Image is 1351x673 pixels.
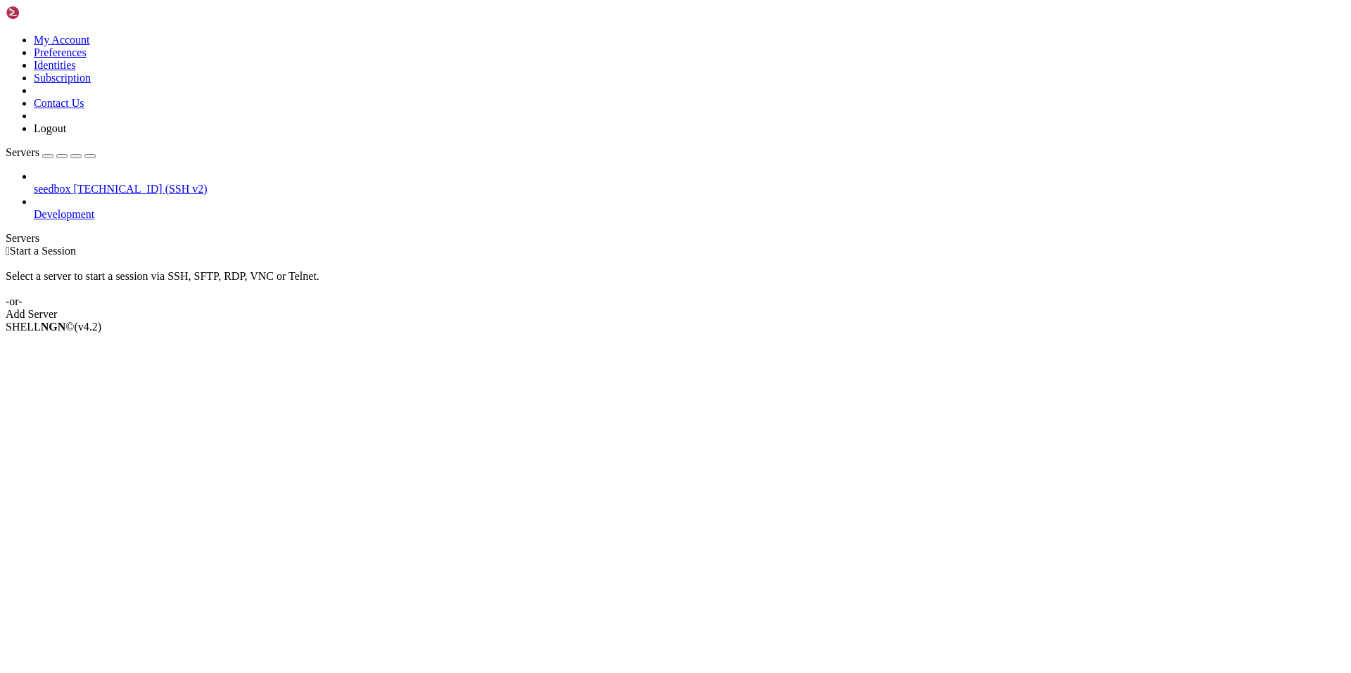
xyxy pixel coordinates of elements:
a: seedbox [TECHNICAL_ID] (SSH v2) [34,183,1345,196]
div: Servers [6,232,1345,245]
span: seedbox [34,183,70,195]
a: My Account [34,34,90,46]
div: Add Server [6,308,1345,321]
span: Start a Session [10,245,76,257]
img: Shellngn [6,6,87,20]
span:  [6,245,10,257]
span: Development [34,208,94,220]
span: SHELL © [6,321,101,333]
div: Select a server to start a session via SSH, SFTP, RDP, VNC or Telnet. -or- [6,257,1345,308]
a: Development [34,208,1345,221]
a: Logout [34,122,66,134]
a: Subscription [34,72,91,84]
span: 4.2.0 [75,321,102,333]
li: Development [34,196,1345,221]
b: NGN [41,321,66,333]
li: seedbox [TECHNICAL_ID] (SSH v2) [34,170,1345,196]
a: Preferences [34,46,87,58]
a: Servers [6,146,96,158]
span: [TECHNICAL_ID] (SSH v2) [73,183,207,195]
a: Contact Us [34,97,84,109]
span: Servers [6,146,39,158]
a: Identities [34,59,76,71]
